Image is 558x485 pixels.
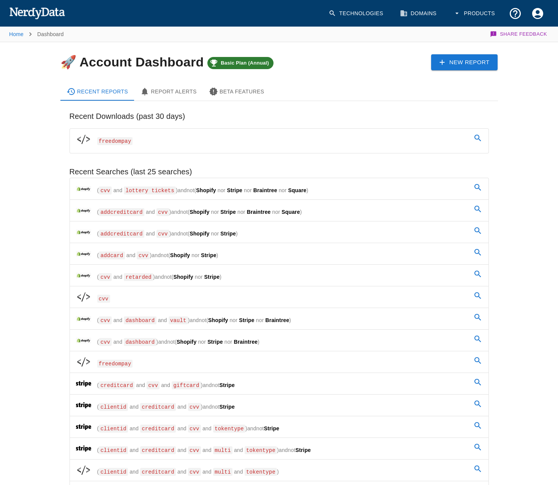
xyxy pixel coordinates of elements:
span: ) [201,382,203,388]
a: (addcreditcard and cvv)andnot(Shopify nor Stripe) [70,221,488,243]
span: ) [188,317,190,323]
span: cvv [147,381,160,389]
span: clientid [99,403,128,411]
span: Stripe [207,339,223,345]
span: ( [97,447,99,453]
span: nor [196,339,207,345]
span: and [156,317,169,323]
span: cvv [99,186,112,194]
div: Report Alerts [140,87,197,96]
span: and [128,425,140,431]
span: not [187,187,194,193]
span: not [180,209,188,215]
a: freedompay [70,351,488,373]
span: ) [289,317,291,323]
span: ( [97,469,99,475]
a: (addcard and cvv)andnot(Shopify nor Stripe) [70,243,488,264]
a: (cvv and dashboard and vault)andnot(Shopify nor Stripe nor Braintree) [70,308,488,329]
span: creditcard [140,425,176,433]
span: cvv [99,273,112,281]
span: nor [190,252,201,258]
h4: 🚀 Account Dashboard [60,55,274,69]
span: not [212,404,219,410]
a: (clientid and creditcard and cvv)andnotStripe [70,395,488,416]
span: ) [277,447,279,453]
a: Basic Plan (Annual) [207,55,273,69]
button: Products [449,2,501,25]
a: (cvv and dashboard)andnot(Shopify nor Stripe nor Braintree) [70,330,488,351]
span: ( [97,187,99,193]
span: cvv [99,316,112,324]
span: and [155,274,164,280]
span: nor [216,187,227,193]
span: Shopify [190,231,209,237]
span: Stripe [239,317,254,323]
a: Domains [395,2,443,25]
span: and [128,469,140,475]
span: addcreditcard [99,208,144,216]
span: Shopify [196,187,216,193]
span: ) [258,339,259,345]
span: clientid [99,446,128,454]
span: Stripe [296,447,311,453]
a: (clientid and creditcard and cvv and multi and tokentype)andnotStripe [70,438,488,459]
span: cvv [188,403,201,411]
span: creditcard [140,468,176,476]
span: not [288,447,296,453]
span: cvv [188,446,201,454]
span: ) [153,274,155,280]
span: and [232,447,245,453]
span: and [232,469,245,475]
span: and [171,231,180,237]
h6: Recent Searches (last 25 searches) [70,166,489,178]
span: dashboard [124,338,156,346]
span: vault [169,316,188,324]
span: and [176,425,188,431]
span: addcreditcard [99,230,144,238]
span: ( [97,317,99,323]
a: (addcreditcard and cvv)andnot(Shopify nor Stripe nor Braintree nor Square) [70,200,488,221]
span: and [190,317,199,323]
span: not [180,231,188,237]
span: Stripe [264,425,280,431]
span: ( [97,382,99,388]
span: not [212,382,219,388]
span: Shopify [170,252,190,258]
a: freedompay [70,129,488,150]
span: ( [97,339,99,345]
span: ) [169,231,171,237]
button: Share Feedback [489,27,549,42]
span: lottery tickets [124,186,176,194]
span: ( [194,187,196,193]
span: cvv [188,425,201,433]
span: Stripe [220,209,236,215]
span: ) [176,187,178,193]
span: and [152,252,161,258]
span: tokentype [245,446,277,454]
span: ) [277,469,279,475]
span: Shopify [190,209,209,215]
span: and [144,231,156,237]
span: retarded [124,273,153,281]
span: and [201,425,213,431]
span: ) [300,209,302,215]
span: giftcard [172,381,201,389]
span: and [201,447,213,453]
span: nor [271,209,282,215]
span: nor [210,209,221,215]
span: and [247,425,256,431]
span: ) [307,187,308,193]
span: and [176,404,188,410]
span: and [201,469,213,475]
span: Basic Plan (Annual) [216,60,273,66]
span: and [160,382,172,388]
span: Square [288,187,306,193]
span: Braintree [247,209,271,215]
span: Stripe [220,231,236,237]
span: multi [213,468,232,476]
img: NerdyData.com [9,5,65,21]
span: and [112,339,124,345]
span: ( [206,317,208,323]
span: not [199,317,206,323]
span: not [256,425,264,431]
